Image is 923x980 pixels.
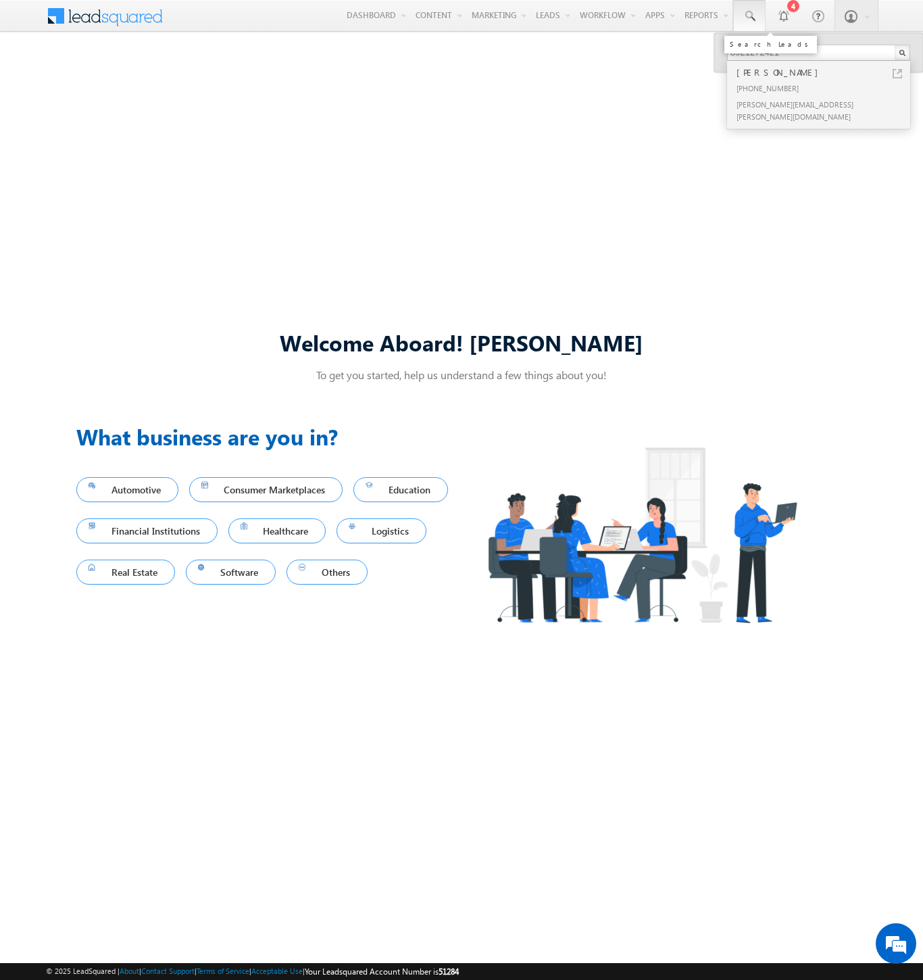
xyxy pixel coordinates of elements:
[197,966,249,975] a: Terms of Service
[299,563,355,581] span: Others
[76,368,847,382] p: To get you started, help us understand a few things about you!
[89,481,166,499] span: Automotive
[141,966,195,975] a: Contact Support
[76,420,461,453] h3: What business are you in?
[46,965,459,978] span: © 2025 LeadSquared | | | | |
[120,966,139,975] a: About
[305,966,459,977] span: Your Leadsquared Account Number is
[366,481,436,499] span: Education
[734,96,915,124] div: [PERSON_NAME][EMAIL_ADDRESS][PERSON_NAME][DOMAIN_NAME]
[89,563,163,581] span: Real Estate
[201,481,331,499] span: Consumer Marketplaces
[251,966,303,975] a: Acceptable Use
[349,522,414,540] span: Logistics
[461,420,822,650] img: Industry.png
[241,522,314,540] span: Healthcare
[730,40,812,48] div: Search Leads
[734,65,915,80] div: [PERSON_NAME]
[439,966,459,977] span: 51284
[198,563,264,581] span: Software
[76,328,847,357] div: Welcome Aboard! [PERSON_NAME]
[89,522,205,540] span: Financial Institutions
[734,80,915,96] div: [PHONE_NUMBER]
